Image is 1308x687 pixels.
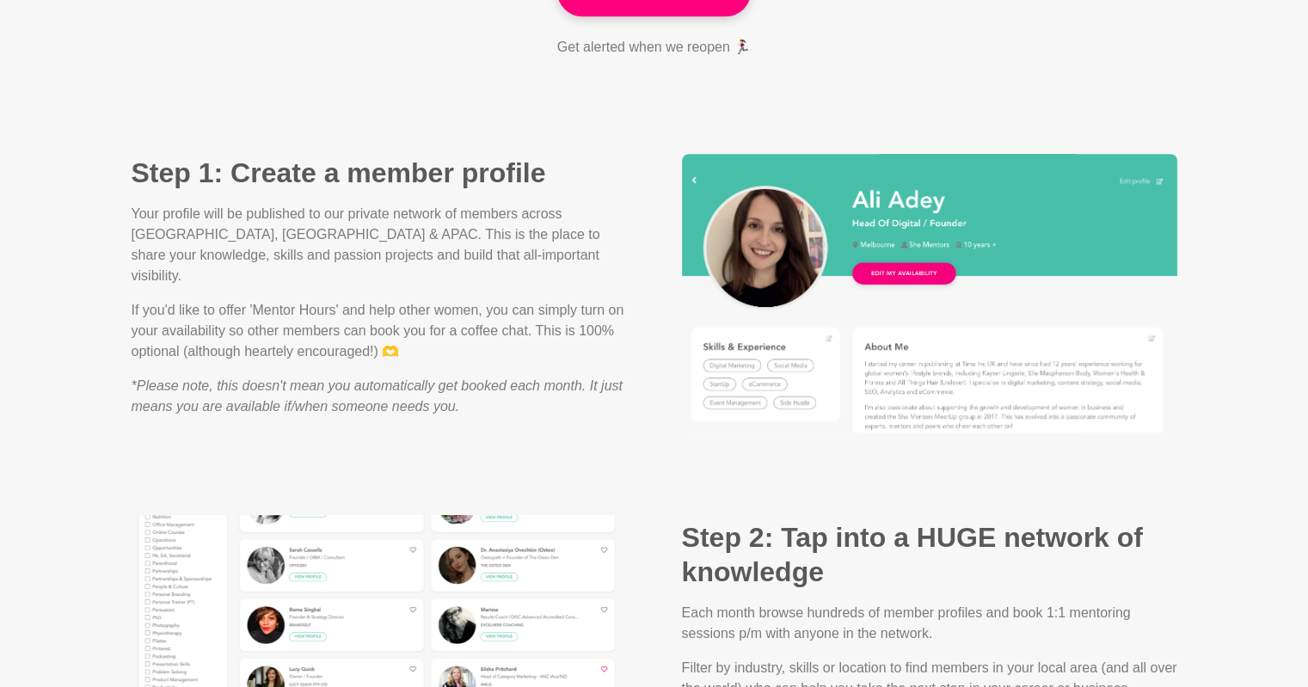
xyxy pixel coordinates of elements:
em: *Please note, this doesn't mean you automatically get booked each month. It just means you are av... [132,378,623,414]
p: If you'd like to offer 'Mentor Hours' and help other women, you can simply turn on your availabil... [132,300,627,362]
p: Your profile will be published to our private network of members across [GEOGRAPHIC_DATA], [GEOGR... [132,204,627,286]
p: Each month browse hundreds of member profiles and book 1:1 mentoring sessions p/m with anyone in ... [682,603,1177,644]
h2: Step 1: Create a member profile [132,156,627,190]
h2: Step 2: Tap into a HUGE network of knowledge [682,520,1177,589]
p: Get alerted when we reopen 🏃‍♀️ [557,37,751,58]
img: Step 1: Create a member profile [682,154,1177,432]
